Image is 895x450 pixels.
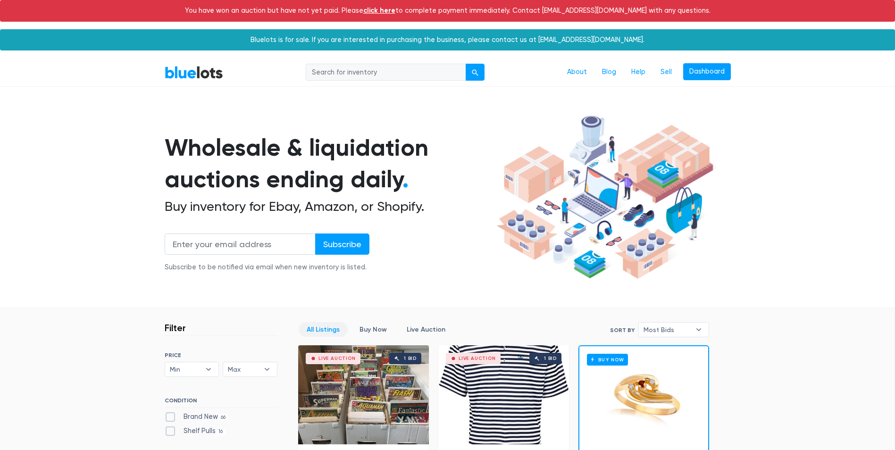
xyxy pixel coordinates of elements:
a: Live Auction [399,322,453,337]
a: Live Auction 1 bid [438,345,569,444]
input: Subscribe [315,233,369,255]
b: ▾ [257,362,277,376]
a: Blog [594,63,624,81]
a: Buy Now [351,322,395,337]
a: click here [363,6,395,15]
a: Dashboard [683,63,731,80]
input: Enter your email address [165,233,316,255]
label: Brand New [165,412,229,422]
a: Sell [653,63,679,81]
label: Shelf Pulls [165,426,226,436]
a: About [560,63,594,81]
h6: CONDITION [165,397,277,408]
label: Sort By [610,326,635,334]
div: Live Auction [318,356,356,361]
span: 66 [218,414,229,421]
b: ▾ [199,362,218,376]
h3: Filter [165,322,186,333]
h6: Buy Now [587,354,628,366]
a: Live Auction 1 bid [298,345,429,444]
h2: Buy inventory for Ebay, Amazon, or Shopify. [165,199,493,215]
a: BlueLots [165,66,223,79]
div: 1 bid [404,356,417,361]
div: 1 bid [544,356,557,361]
b: ▾ [689,323,709,337]
span: . [402,165,409,193]
h6: PRICE [165,352,277,358]
img: hero-ee84e7d0318cb26816c560f6b4441b76977f77a177738b4e94f68c95b2b83dbb.png [493,111,717,283]
div: Live Auction [459,356,496,361]
a: Buy Now [579,346,708,445]
span: 16 [216,428,226,436]
span: Min [170,362,201,376]
input: Search for inventory [306,64,466,81]
a: Help [624,63,653,81]
a: All Listings [299,322,348,337]
div: Subscribe to be notified via email when new inventory is listed. [165,262,369,273]
h1: Wholesale & liquidation auctions ending daily [165,132,493,195]
span: Max [228,362,259,376]
span: Most Bids [644,323,691,337]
